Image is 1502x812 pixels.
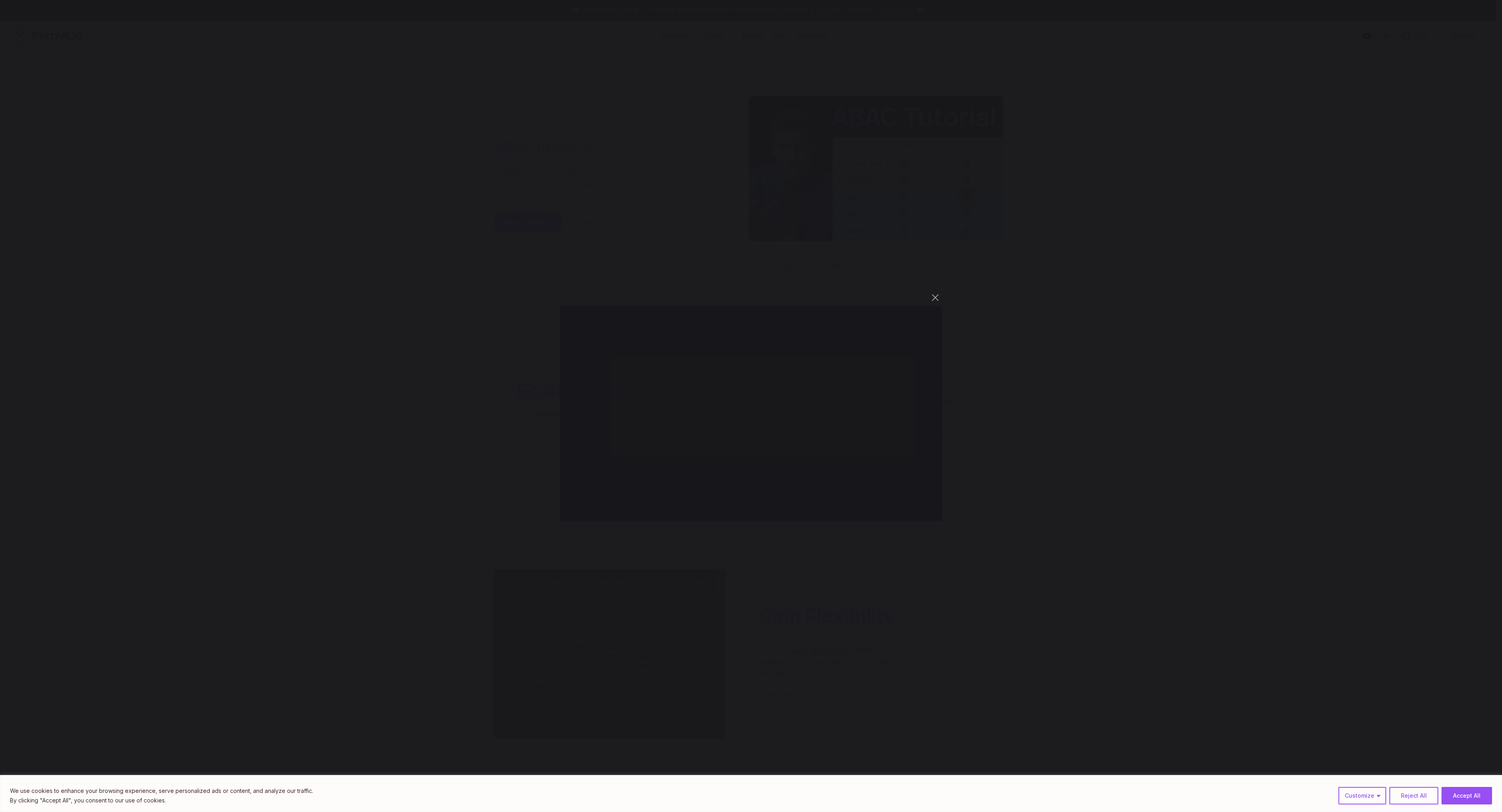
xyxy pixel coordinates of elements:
button: Accept All [1442,787,1492,804]
button: Close [929,291,942,304]
p: By clicking "Accept All", you consent to our use of cookies. [10,796,313,805]
button: Customize [1338,787,1386,804]
p: We use cookies to enhance your browsing experience, serve personalized ads or content, and analyz... [10,786,313,796]
button: Reject All [1389,787,1438,804]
